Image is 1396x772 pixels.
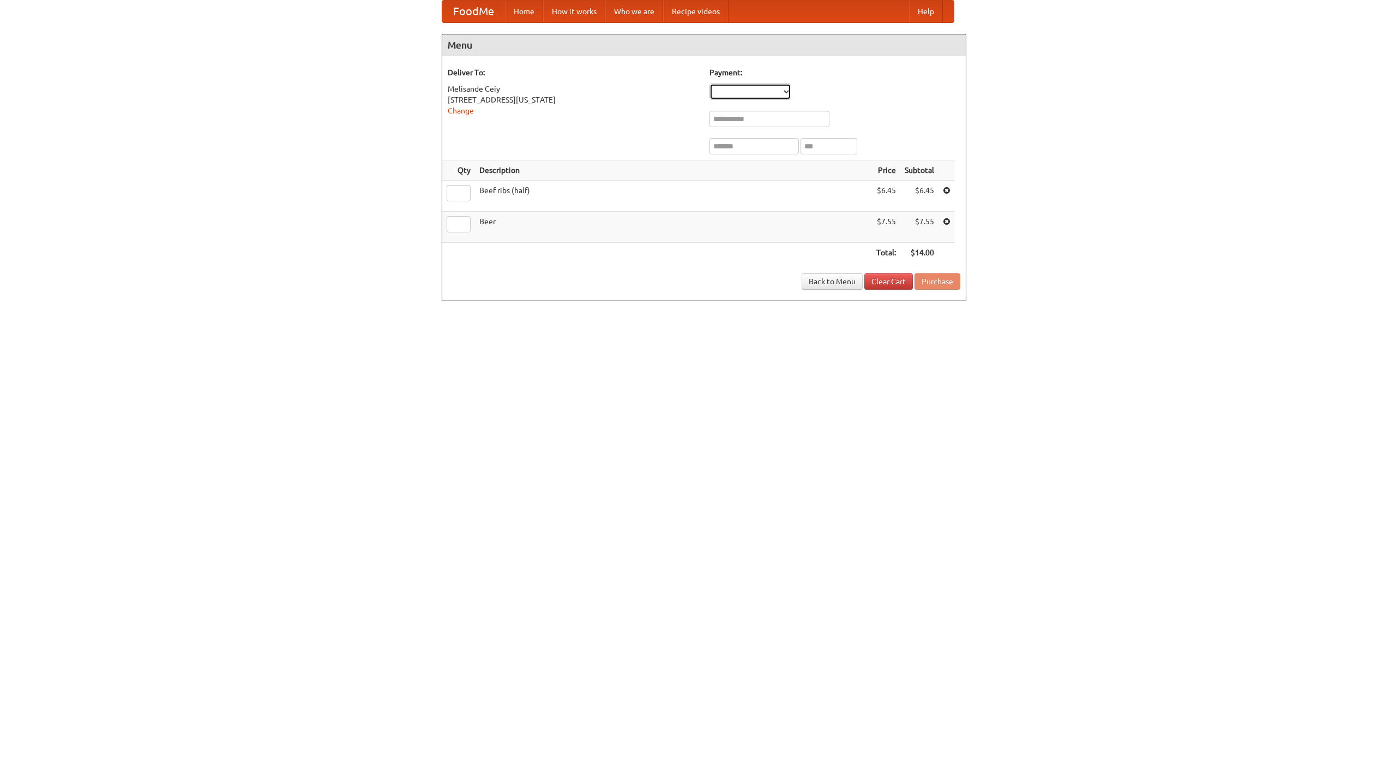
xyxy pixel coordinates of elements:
[872,212,900,243] td: $7.55
[448,83,699,94] div: Melisande Ceiy
[909,1,943,22] a: Help
[448,94,699,105] div: [STREET_ADDRESS][US_STATE]
[448,106,474,115] a: Change
[605,1,663,22] a: Who we are
[802,273,863,290] a: Back to Menu
[505,1,543,22] a: Home
[900,181,938,212] td: $6.45
[442,34,966,56] h4: Menu
[475,160,872,181] th: Description
[475,212,872,243] td: Beer
[872,181,900,212] td: $6.45
[872,160,900,181] th: Price
[543,1,605,22] a: How it works
[900,243,938,263] th: $14.00
[864,273,913,290] a: Clear Cart
[900,212,938,243] td: $7.55
[914,273,960,290] button: Purchase
[663,1,729,22] a: Recipe videos
[448,67,699,78] h5: Deliver To:
[709,67,960,78] h5: Payment:
[442,160,475,181] th: Qty
[475,181,872,212] td: Beef ribs (half)
[872,243,900,263] th: Total:
[442,1,505,22] a: FoodMe
[900,160,938,181] th: Subtotal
